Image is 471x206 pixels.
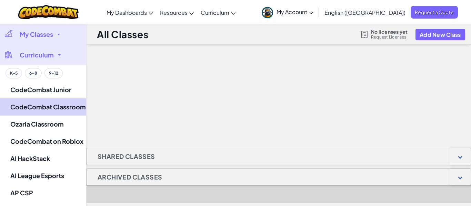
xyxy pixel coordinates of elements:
[87,148,166,165] h1: Shared Classes
[262,7,273,18] img: avatar
[103,3,157,22] a: My Dashboards
[201,9,229,16] span: Curriculum
[321,3,409,22] a: English ([GEOGRAPHIC_DATA])
[6,68,63,78] div: Grade band filter
[20,31,53,37] span: My Classes
[44,68,63,78] button: 9-12
[157,3,197,22] a: Resources
[87,169,173,186] h1: Archived Classes
[97,28,148,41] h1: All Classes
[6,68,22,78] button: K-5
[18,5,79,19] img: CodeCombat logo
[20,52,54,58] span: Curriculum
[371,29,408,34] span: No licenses yet
[411,6,458,19] a: Request a Quote
[371,34,408,40] a: Request Licenses
[197,3,239,22] a: Curriculum
[277,8,313,15] span: My Account
[160,9,188,16] span: Resources
[107,9,147,16] span: My Dashboards
[324,9,405,16] span: English ([GEOGRAPHIC_DATA])
[25,68,42,78] button: 6-8
[258,1,317,23] a: My Account
[415,29,465,40] button: Add New Class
